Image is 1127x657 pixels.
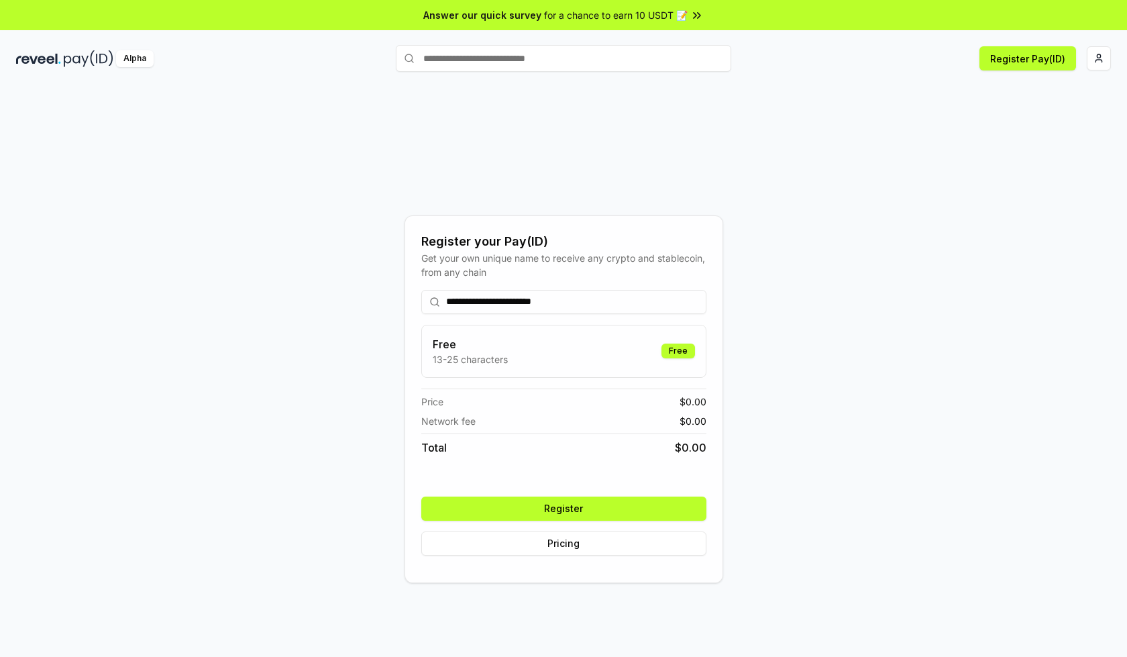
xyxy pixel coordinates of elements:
div: Register your Pay(ID) [421,232,706,251]
img: pay_id [64,50,113,67]
h3: Free [433,336,508,352]
button: Pricing [421,532,706,556]
span: Price [421,395,443,409]
div: Alpha [116,50,154,67]
span: $ 0.00 [675,440,706,456]
span: Total [421,440,447,456]
span: $ 0.00 [680,414,706,428]
span: Network fee [421,414,476,428]
button: Register [421,497,706,521]
div: Free [661,344,695,358]
span: $ 0.00 [680,395,706,409]
img: reveel_dark [16,50,61,67]
button: Register Pay(ID) [979,46,1076,70]
span: for a chance to earn 10 USDT 📝 [544,8,688,22]
div: Get your own unique name to receive any crypto and stablecoin, from any chain [421,251,706,279]
p: 13-25 characters [433,352,508,366]
span: Answer our quick survey [423,8,541,22]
